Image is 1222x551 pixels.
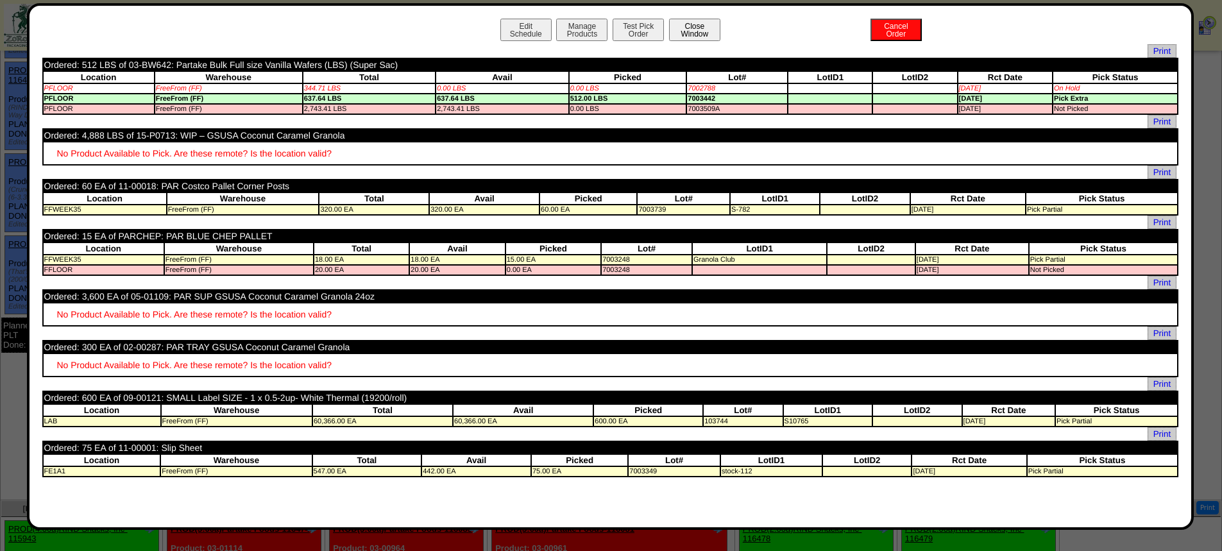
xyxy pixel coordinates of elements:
th: LotID2 [827,243,915,254]
td: 2,743.41 LBS [436,105,568,114]
td: 75.00 EA [532,467,627,476]
td: 0.00 LBS [436,84,568,93]
td: FFWEEK35 [44,205,166,214]
button: CloseWindow [669,19,720,41]
td: FE1A1 [44,467,160,476]
td: Ordered: 75 EA of 11-00001: Slip Sheet [44,442,912,454]
div: No Product Available to Pick. Are these remote? Is the location valid? [57,360,1164,370]
th: LotID1 [784,405,872,416]
td: 15.00 EA [506,255,600,264]
th: Location [44,193,166,204]
th: Lot# [638,193,729,204]
td: Not Picked [1053,105,1177,114]
td: 547.00 EA [313,467,421,476]
th: Total [313,405,452,416]
td: Not Picked [1030,266,1177,275]
td: 637.64 LBS [436,94,568,103]
th: Location [44,455,160,466]
td: 637.64 LBS [303,94,435,103]
td: 320.00 EA [319,205,429,214]
th: Total [313,455,421,466]
td: Ordered: 60 EA of 11-00018: PAR Costco Pallet Corner Posts [44,180,910,192]
td: FreeFrom (FF) [165,255,313,264]
td: FFWEEK35 [44,255,164,264]
a: Print [1148,326,1176,340]
th: Rct Date [916,243,1028,254]
a: Print [1148,44,1176,58]
td: Ordered: 600 EA of 09-00121: SMALL Label SIZE - 1 x 0.5-2up- White Thermal (19200/roll) [44,392,962,403]
td: FFLOOR [44,266,164,275]
td: PFLOOR [44,84,154,93]
td: FreeFrom (FF) [155,94,302,103]
td: Ordered: 15 EA of PARCHEP: PAR BLUE CHEP PALLET [44,230,915,242]
div: No Product Available to Pick. Are these remote? Is the location valid? [57,309,1164,319]
th: Rct Date [911,193,1025,204]
a: Print [1148,165,1176,179]
span: Print [1148,115,1176,128]
td: FreeFrom (FF) [165,266,313,275]
td: 60,366.00 EA [454,417,593,426]
th: Rct Date [958,72,1053,83]
th: Avail [422,455,530,466]
td: S10765 [784,417,872,426]
th: Rct Date [963,405,1055,416]
th: LotID1 [788,72,872,83]
td: 512.00 LBS [570,94,686,103]
td: 2,743.41 LBS [303,105,435,114]
th: Lot# [602,243,692,254]
th: Total [319,193,429,204]
th: LotID2 [873,405,962,416]
td: Ordered: 4,888 LBS of 15-P0713: WIP – GSUSA Coconut Caramel Granola [44,130,1178,141]
th: Picked [506,243,600,254]
td: Ordered: 300 EA of 02-00287: PAR TRAY GSUSA Coconut Caramel Granola [44,341,1178,353]
th: Warehouse [161,455,311,466]
td: 7002788 [687,84,787,93]
td: Pick Partial [1026,205,1177,214]
a: Print [1148,216,1176,229]
th: Avail [430,193,539,204]
span: Print [1148,276,1176,289]
th: Lot# [704,405,782,416]
th: Rct Date [912,455,1026,466]
td: [DATE] [916,255,1028,264]
th: Location [44,243,164,254]
button: Test PickOrder [613,19,664,41]
td: LAB [44,417,160,426]
td: 7003248 [602,255,692,264]
td: PFLOOR [44,105,154,114]
th: Warehouse [155,72,302,83]
td: 60,366.00 EA [313,417,452,426]
td: On Hold [1053,84,1177,93]
a: Print [1148,377,1176,391]
td: 0.00 EA [506,266,600,275]
td: 0.00 LBS [570,105,686,114]
td: FreeFrom (FF) [167,205,319,214]
td: Pick Partial [1030,255,1177,264]
td: 7003349 [629,467,720,476]
td: [DATE] [911,205,1025,214]
th: Avail [410,243,504,254]
th: LotID2 [873,72,956,83]
span: Print [1148,427,1176,441]
td: [DATE] [912,467,1026,476]
td: Pick Extra [1053,94,1177,103]
td: Ordered: 3,600 EA of 05-01109: PAR SUP GSUSA Coconut Caramel Granola 24oz [44,291,1178,302]
th: Pick Status [1056,405,1177,416]
div: No Product Available to Pick. Are these remote? Is the location valid? [57,148,1164,158]
td: 7003442 [687,94,787,103]
th: Lot# [687,72,787,83]
button: EditSchedule [500,19,552,41]
td: PFLOOR [44,94,154,103]
td: S-782 [731,205,819,214]
th: Pick Status [1030,243,1177,254]
td: 7003739 [638,205,729,214]
td: 0.00 LBS [570,84,686,93]
td: Pick Partial [1056,417,1177,426]
button: CancelOrder [870,19,922,41]
td: [DATE] [916,266,1028,275]
th: LotID1 [693,243,826,254]
th: Warehouse [162,405,312,416]
th: Total [314,243,409,254]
